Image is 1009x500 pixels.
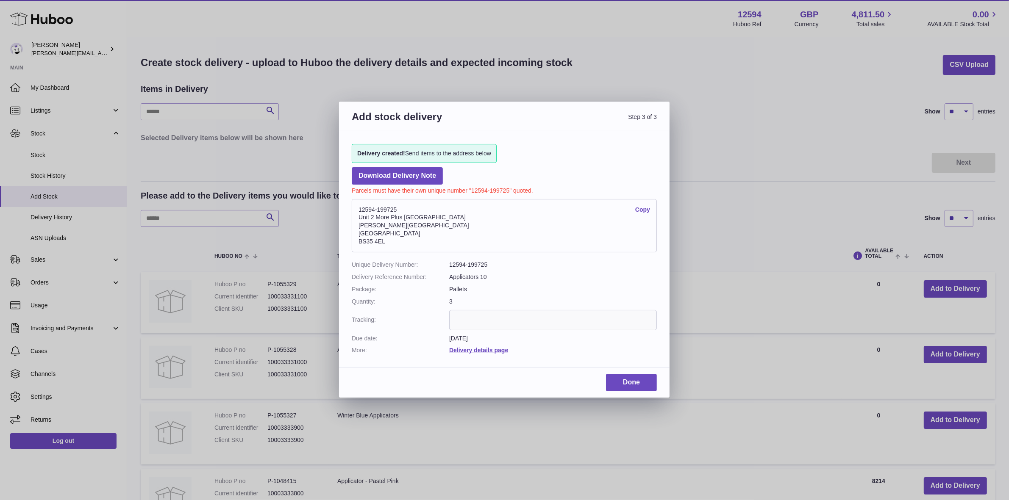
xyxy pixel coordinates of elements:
[352,334,449,343] dt: Due date:
[352,310,449,330] dt: Tracking:
[352,261,449,269] dt: Unique Delivery Number:
[352,167,443,185] a: Download Delivery Note
[449,273,657,281] dd: Applicators 10
[504,110,657,133] span: Step 3 of 3
[449,334,657,343] dd: [DATE]
[449,298,657,306] dd: 3
[352,298,449,306] dt: Quantity:
[352,273,449,281] dt: Delivery Reference Number:
[635,206,650,214] a: Copy
[449,285,657,293] dd: Pallets
[352,185,657,195] p: Parcels must have their own unique number "12594-199725" quoted.
[357,149,491,157] span: Send items to the address below
[352,110,504,133] h3: Add stock delivery
[449,347,508,354] a: Delivery details page
[449,261,657,269] dd: 12594-199725
[352,199,657,252] address: 12594-199725 Unit 2 More Plus [GEOGRAPHIC_DATA] [PERSON_NAME][GEOGRAPHIC_DATA] [GEOGRAPHIC_DATA] ...
[606,374,657,391] a: Done
[352,346,449,354] dt: More:
[352,285,449,293] dt: Package:
[357,150,405,157] strong: Delivery created!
